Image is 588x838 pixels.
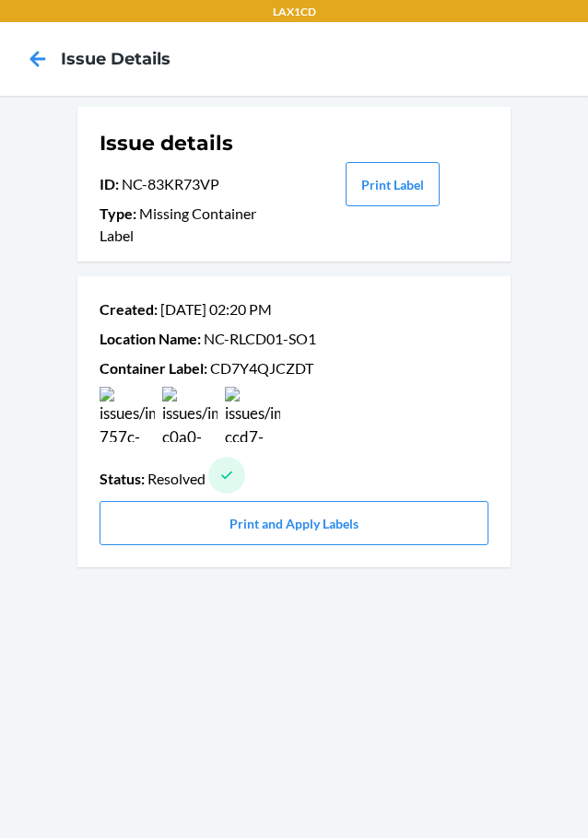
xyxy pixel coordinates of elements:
[162,387,218,442] img: issues/images/bc128be3-c0a0-4358-92bb-d7982f24a7e7.jpg
[100,173,292,195] p: NC-83KR73VP
[100,470,145,487] span: Status :
[100,328,488,350] p: NC-RLCD01-SO1
[225,387,280,442] img: issues/images/feed6ab7-ccd7-4456-8c5c-baa21a50776d.jpg
[100,203,292,247] p: Missing Container Label
[100,387,155,442] img: issues/images/d6829793-757c-4d7b-baac-55d6cfa87970.jpg
[100,298,488,320] p: [DATE] 02:20 PM
[346,162,440,206] button: Print Label
[100,457,488,494] p: Resolved
[100,204,136,222] span: Type :
[61,47,171,71] h4: Issue details
[100,357,488,379] p: CD7Y4QJCZDT
[100,300,158,318] span: Created :
[100,129,292,158] h1: Issue details
[100,330,201,347] span: Location Name :
[100,359,207,377] span: Container Label :
[100,501,488,545] button: Print and Apply Labels
[273,4,316,20] p: LAX1CD
[100,175,119,192] span: ID :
